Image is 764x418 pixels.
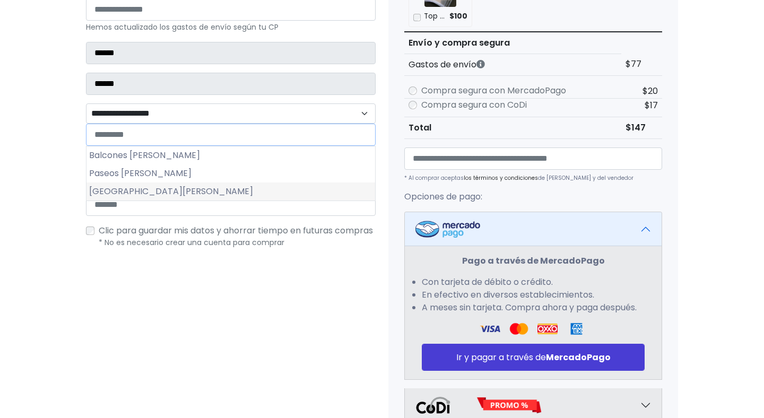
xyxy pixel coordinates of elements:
span: $100 [449,11,467,22]
th: Envío y compra segura [404,32,621,54]
img: Oxxo Logo [537,323,558,335]
p: * Al comprar aceptas de [PERSON_NAME] y del vendedor [404,174,662,182]
li: Con tarjeta de débito o crédito. [422,276,645,289]
img: Codi Logo [415,397,451,414]
li: En efectivo en diversos establecimientos. [422,289,645,301]
li: Paseos [PERSON_NAME] [86,164,375,182]
span: $20 [643,85,658,97]
strong: MercadoPago [546,351,611,363]
img: Visa Logo [480,323,500,335]
label: Compra segura con MercadoPago [421,84,566,97]
img: Amex Logo [566,323,586,335]
th: Gastos de envío [404,54,621,75]
li: A meses sin tarjeta. Compra ahora y paga después. [422,301,645,314]
img: Promo [476,397,542,414]
li: [GEOGRAPHIC_DATA][PERSON_NAME] [86,182,375,201]
li: Balcones [PERSON_NAME] [86,146,375,164]
td: $77 [621,54,662,75]
small: Hemos actualizado los gastos de envío según tu CP [86,22,279,32]
img: Visa Logo [509,323,529,335]
a: los términos y condiciones [464,174,538,182]
img: Mercadopago Logo [415,221,480,238]
strong: Pago a través de MercadoPago [462,255,605,267]
p: Opciones de pago: [404,190,662,203]
span: Clic para guardar mis datos y ahorrar tiempo en futuras compras [99,224,373,237]
p: Top loaders [424,11,446,22]
span: $17 [645,99,658,111]
label: Compra segura con CoDi [421,99,527,111]
td: $147 [621,117,662,138]
th: Total [404,117,621,138]
i: Los gastos de envío dependen de códigos postales. ¡Te puedes llevar más productos en un solo envío ! [476,60,485,68]
p: * No es necesario crear una cuenta para comprar [99,237,376,248]
button: Ir y pagar a través deMercadoPago [422,344,645,371]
